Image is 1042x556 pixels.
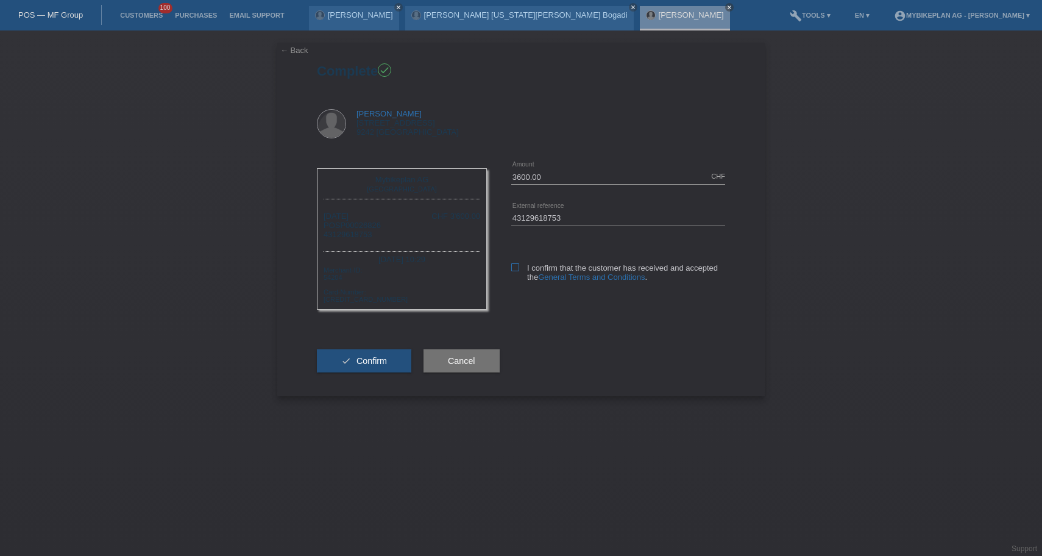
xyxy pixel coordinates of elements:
[223,12,290,19] a: Email Support
[630,4,636,10] i: close
[424,349,500,372] button: Cancel
[317,349,411,372] button: check Confirm
[324,230,372,239] span: 43129618753
[711,173,725,180] div: CHF
[424,10,628,20] a: [PERSON_NAME] [US_STATE][PERSON_NAME] Bogadi
[327,184,477,193] div: [GEOGRAPHIC_DATA]
[328,10,393,20] a: [PERSON_NAME]
[341,356,351,366] i: check
[511,263,725,282] label: I confirm that the customer has received and accepted the .
[379,65,390,76] i: check
[324,265,480,303] div: Merchant-ID: 54204 Card-Number: [CREDIT_CARD_NUMBER]
[725,3,734,12] a: close
[394,3,403,12] a: close
[114,12,169,19] a: Customers
[790,10,802,22] i: build
[327,175,477,184] div: Mybikeplan AG
[169,12,223,19] a: Purchases
[356,356,387,366] span: Confirm
[784,12,837,19] a: buildTools ▾
[659,10,724,20] a: [PERSON_NAME]
[324,251,480,265] div: [DATE] 10:29
[395,4,402,10] i: close
[324,212,381,239] div: [DATE] POSP00026826
[356,109,459,137] div: [STREET_ADDRESS] 9242 [GEOGRAPHIC_DATA]
[448,356,475,366] span: Cancel
[888,12,1036,19] a: account_circleMybikeplan AG - [PERSON_NAME] ▾
[317,63,725,79] h1: Complete
[356,109,422,118] a: [PERSON_NAME]
[849,12,876,19] a: EN ▾
[538,273,645,282] a: General Terms and Conditions
[431,212,480,221] div: CHF 3'600.00
[18,10,83,20] a: POS — MF Group
[280,46,308,55] a: ← Back
[629,3,637,12] a: close
[158,3,173,13] span: 100
[894,10,906,22] i: account_circle
[726,4,732,10] i: close
[1012,544,1037,553] a: Support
